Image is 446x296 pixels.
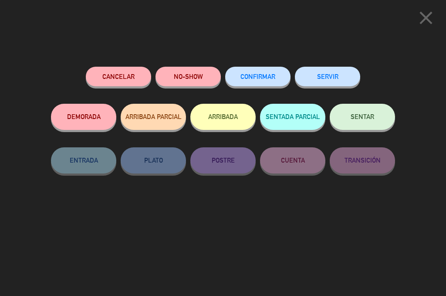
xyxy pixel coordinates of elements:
button: PLATO [121,147,186,174]
button: TRANSICIÓN [330,147,395,174]
button: POSTRE [190,147,256,174]
button: CUENTA [260,147,325,174]
button: NO-SHOW [155,67,221,86]
button: ARRIBADA PARCIAL [121,104,186,130]
button: Cancelar [86,67,151,86]
span: SENTAR [351,113,374,120]
button: CONFIRMAR [225,67,291,86]
span: ARRIBADA PARCIAL [125,113,182,120]
button: SENTADA PARCIAL [260,104,325,130]
button: ENTRADA [51,147,116,174]
button: SENTAR [330,104,395,130]
i: close [415,7,437,29]
button: close [412,7,439,32]
button: ARRIBADA [190,104,256,130]
span: CONFIRMAR [240,73,275,80]
button: SERVIR [295,67,360,86]
button: DEMORADA [51,104,116,130]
